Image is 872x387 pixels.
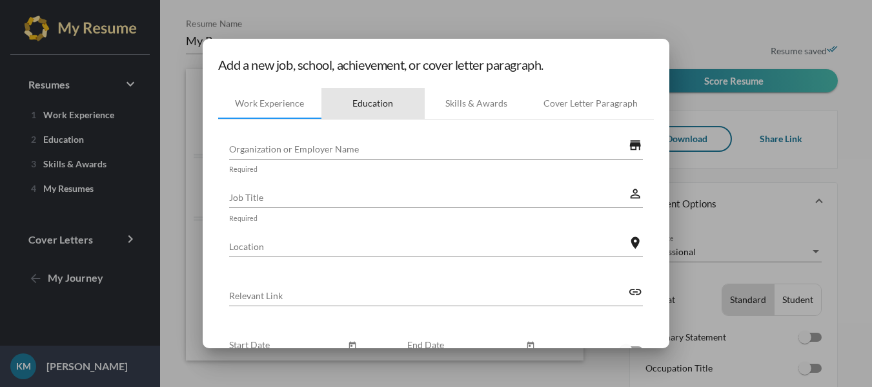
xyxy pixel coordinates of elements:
[229,142,628,156] input: Organization or Employer Name
[628,138,642,153] mat-icon: store
[628,284,642,300] mat-icon: link
[229,163,258,176] mat-hint: Required
[345,338,359,351] button: Open calendar
[445,97,507,110] div: Skills & Awards
[235,97,304,110] div: Work Experience
[229,338,345,351] input: Start Date
[229,212,258,225] mat-hint: Required
[229,289,628,302] input: Relevant Link
[543,97,638,110] div: Cover Letter Paragraph
[628,235,642,251] mat-icon: location_on
[218,54,654,75] h1: Add a new job, school, achievement, or cover letter paragraph.
[628,186,642,202] mat-icon: perm_identity
[229,191,628,204] input: Job Title
[229,240,628,253] input: Location
[407,338,523,351] input: End Date
[523,338,537,351] button: Open calendar
[352,97,393,110] div: Education
[585,346,620,357] strong: Current:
